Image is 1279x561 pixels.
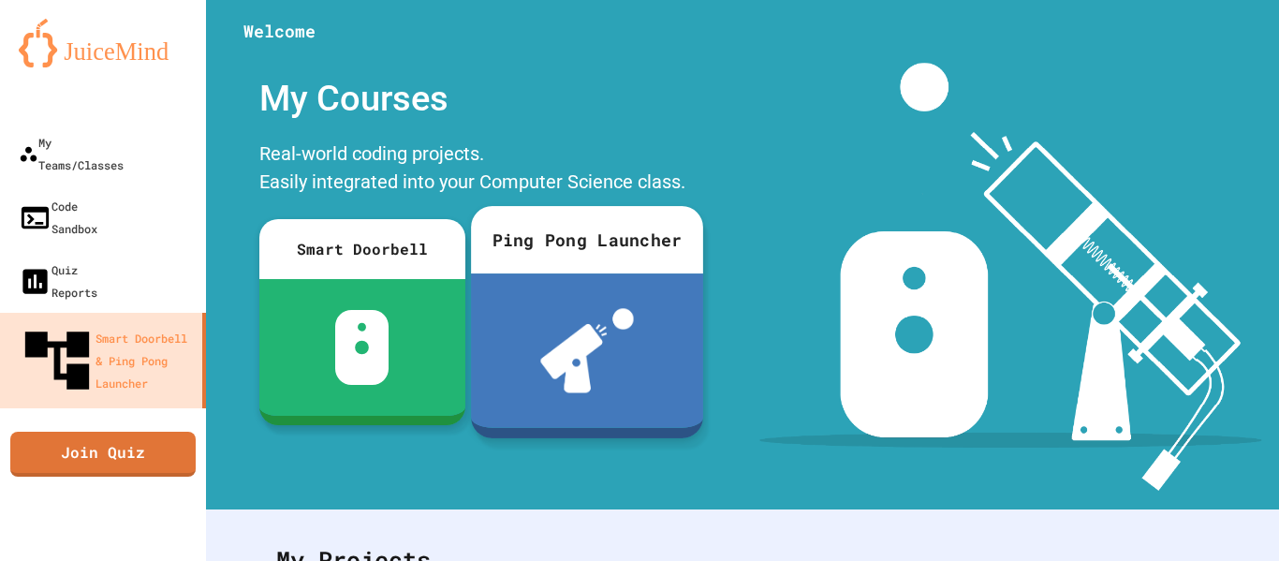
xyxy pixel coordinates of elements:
div: Smart Doorbell & Ping Pong Launcher [19,322,195,399]
div: Quiz Reports [19,258,97,303]
div: My Teams/Classes [19,131,124,176]
div: Code Sandbox [19,195,97,240]
img: banner-image-my-projects.png [759,63,1261,491]
div: Smart Doorbell [259,219,465,279]
a: Join Quiz [10,432,196,477]
img: sdb-white.svg [335,310,389,385]
img: ppl-with-ball.png [540,308,634,392]
img: logo-orange.svg [19,19,187,67]
div: Ping Pong Launcher [471,206,703,273]
div: Real-world coding projects. Easily integrated into your Computer Science class. [250,135,699,205]
div: My Courses [250,63,699,135]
